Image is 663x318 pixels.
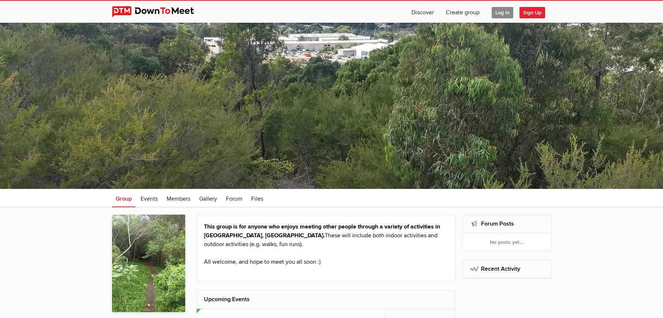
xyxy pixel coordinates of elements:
[226,195,242,202] span: Forum
[222,189,246,207] a: Forum
[204,290,448,308] h2: Upcoming Events
[112,215,185,312] img: Sydney Social
[199,195,217,202] span: Gallery
[519,7,545,18] span: Sign Up
[163,189,194,207] a: Members
[486,1,519,23] a: Log In
[167,195,190,202] span: Members
[195,189,221,207] a: Gallery
[112,189,135,207] a: Group
[204,222,448,266] p: These will include both indoor activities and outdoor activities (e.g. walks, fun runs). All welc...
[492,7,513,18] span: Log In
[141,195,158,202] span: Events
[481,220,514,227] a: Forum Posts
[116,195,132,202] span: Group
[112,6,205,17] img: DownToMeet
[519,1,551,23] a: Sign Up
[204,223,440,239] strong: This group is for anyone who enjoys meeting other people through a variety of activities in [GEOG...
[251,195,263,202] span: Files
[470,260,544,278] h2: Recent Activity
[137,189,161,207] a: Events
[440,1,485,23] a: Create group
[463,233,551,251] div: No posts yet...
[247,189,267,207] a: Files
[406,1,440,23] a: Discover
